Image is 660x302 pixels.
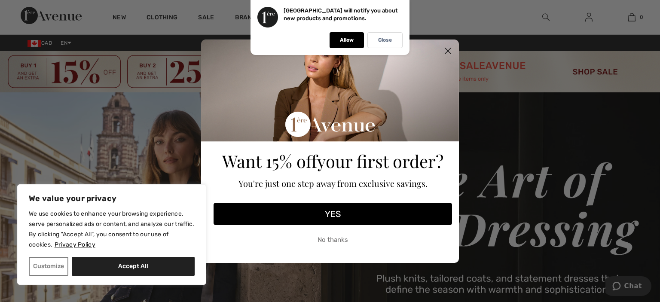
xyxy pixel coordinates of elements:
p: We use cookies to enhance your browsing experience, serve personalized ads or content, and analyz... [29,209,195,250]
span: Chat [19,6,37,14]
div: We value your privacy [17,184,206,285]
p: Allow [340,37,354,43]
span: your first order? [317,149,443,172]
button: No thanks [214,229,452,251]
button: YES [214,203,452,225]
p: Close [378,37,392,43]
p: [GEOGRAPHIC_DATA] will notify you about new products and promotions. [284,7,398,21]
p: We value your privacy [29,193,195,204]
button: Customize [29,257,68,276]
span: Want 15% off [222,149,317,172]
a: Privacy Policy [54,241,96,249]
span: You're just one step away from exclusive savings. [238,177,428,189]
button: Close dialog [440,43,455,58]
button: Accept All [72,257,195,276]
